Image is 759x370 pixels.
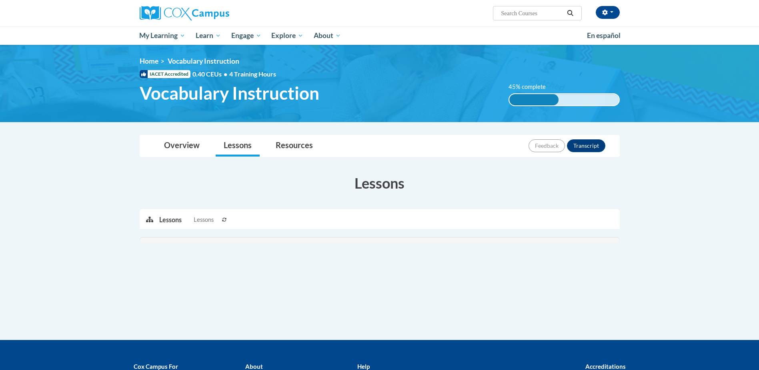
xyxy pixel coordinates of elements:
button: Search [564,8,576,18]
span: IACET Accredited [140,70,190,78]
a: En español [582,27,626,44]
a: Cox Campus [140,6,292,20]
label: 45% complete [509,82,555,91]
span: Learn [196,31,221,40]
a: Engage [226,26,266,45]
span: En español [587,31,621,40]
a: Home [140,57,158,65]
div: 45% complete [509,94,559,105]
b: Help [357,363,370,370]
span: Vocabulary Instruction [140,82,319,104]
span: • [224,70,227,78]
b: About [245,363,263,370]
b: Cox Campus For [134,363,178,370]
button: Account Settings [596,6,620,19]
span: Vocabulary Instruction [168,57,239,65]
span: Explore [271,31,303,40]
button: Transcript [567,139,605,152]
p: Lessons [159,215,182,224]
a: Explore [266,26,308,45]
span: About [314,31,341,40]
span: My Learning [139,31,185,40]
img: Cox Campus [140,6,229,20]
button: Feedback [529,139,565,152]
input: Search Courses [500,8,564,18]
a: About [308,26,346,45]
span: 4 Training Hours [229,70,276,78]
span: Lessons [194,215,214,224]
a: My Learning [134,26,191,45]
h3: Lessons [140,173,620,193]
div: Main menu [128,26,632,45]
a: Learn [190,26,226,45]
a: Overview [156,135,208,157]
a: Resources [268,135,321,157]
span: 0.40 CEUs [192,70,229,78]
a: Lessons [216,135,260,157]
span: Engage [231,31,261,40]
b: Accreditations [585,363,626,370]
